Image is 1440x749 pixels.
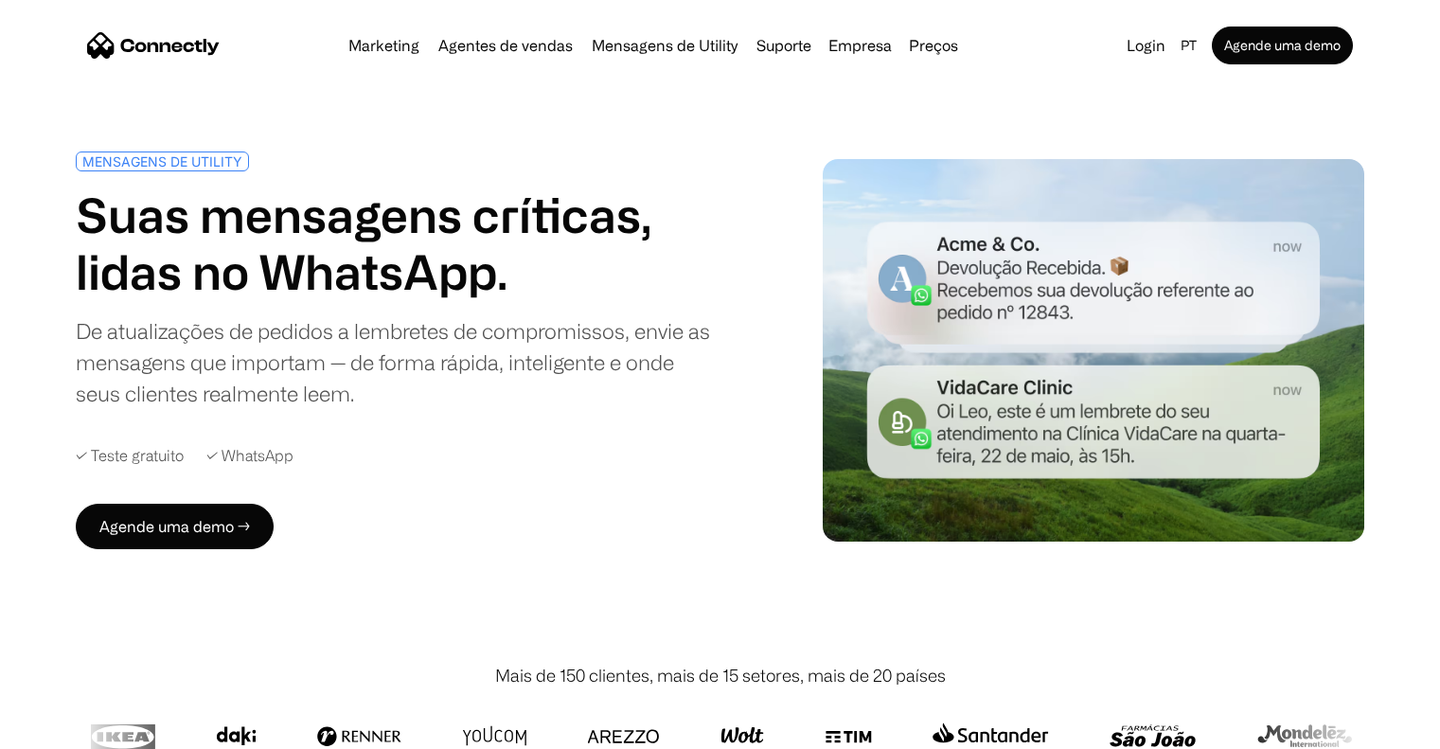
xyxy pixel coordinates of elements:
[76,187,712,300] h1: Suas mensagens críticas, lidas no WhatsApp.
[901,38,966,53] a: Preços
[749,38,819,53] a: Suporte
[1119,32,1173,59] a: Login
[341,38,427,53] a: Marketing
[76,504,274,549] a: Agende uma demo →
[38,716,114,742] ul: Language list
[584,38,745,53] a: Mensagens de Utility
[1212,27,1353,64] a: Agende uma demo
[828,32,892,59] div: Empresa
[823,32,898,59] div: Empresa
[431,38,580,53] a: Agentes de vendas
[1181,32,1197,59] div: pt
[19,714,114,742] aside: Language selected: Português (Brasil)
[76,315,712,409] div: De atualizações de pedidos a lembretes de compromissos, envie as mensagens que importam — de form...
[495,663,946,688] div: Mais de 150 clientes, mais de 15 setores, mais de 20 países
[87,31,220,60] a: home
[206,447,293,465] div: ✓ WhatsApp
[76,447,184,465] div: ✓ Teste gratuito
[1173,32,1208,59] div: pt
[82,154,242,169] div: MENSAGENS DE UTILITY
